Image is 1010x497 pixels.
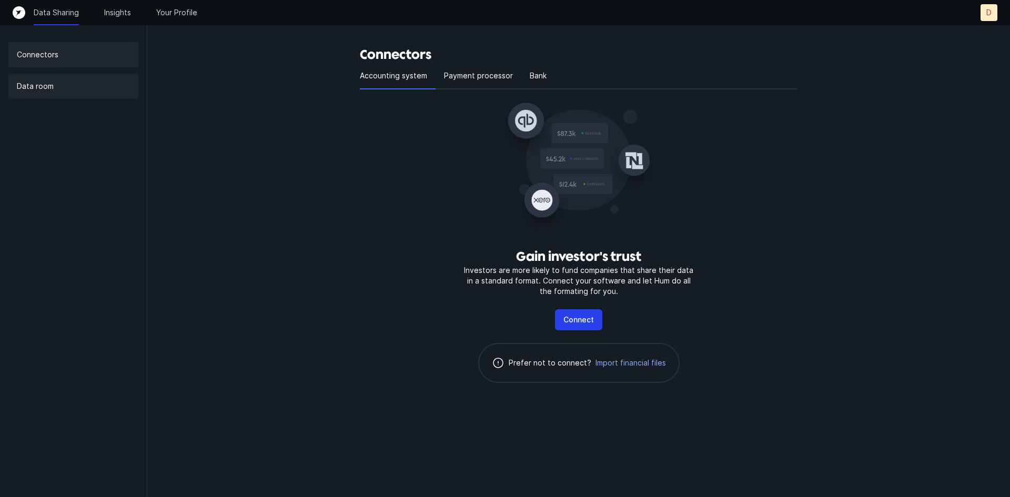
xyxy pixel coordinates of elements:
p: Investors are more likely to fund companies that share their data in a standard format. Connect y... [461,265,696,297]
p: Connectors [17,48,58,61]
p: Prefer not to connect? [509,357,591,369]
a: Connectors [8,42,138,67]
a: Data room [8,74,138,99]
h3: Connectors [360,46,797,63]
p: Bank [530,69,547,82]
span: Import financial files [595,358,666,368]
button: Connect [555,309,602,330]
h3: Gain investor's trust [516,248,641,265]
img: Gain investor's trust [494,98,663,240]
a: Your Profile [156,7,197,18]
a: Insights [104,7,131,18]
p: Payment processor [444,69,513,82]
p: D [986,7,992,18]
p: Accounting system [360,69,427,82]
button: D [981,4,997,21]
p: Data room [17,80,54,93]
p: Connect [563,313,594,326]
a: Data Sharing [34,7,79,18]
